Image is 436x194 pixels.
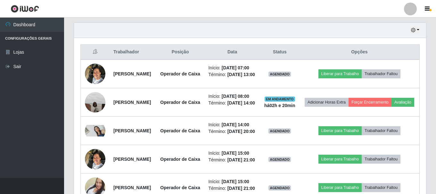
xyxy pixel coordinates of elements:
strong: Operador de Caixa [160,71,200,76]
time: [DATE] 15:00 [222,151,249,156]
button: Forçar Encerramento [349,98,391,107]
time: [DATE] 14:00 [222,122,249,127]
button: Trabalhador Faltou [362,126,400,135]
img: 1725217718320.jpeg [85,60,105,87]
strong: [PERSON_NAME] [113,157,151,162]
time: [DATE] 21:00 [227,186,255,191]
span: AGENDADO [268,72,291,77]
li: Início: [209,93,256,100]
strong: Operador de Caixa [160,100,200,105]
li: Início: [209,150,256,157]
time: [DATE] 15:00 [222,179,249,184]
img: 1725217718320.jpeg [85,145,105,173]
th: Data [205,45,260,60]
strong: [PERSON_NAME] [113,185,151,190]
li: Término: [209,157,256,163]
strong: [PERSON_NAME] [113,100,151,105]
time: [DATE] 07:00 [222,65,249,70]
th: Opções [300,45,420,60]
button: Trabalhador Faltou [362,155,400,164]
th: Posição [156,45,205,60]
li: Início: [209,65,256,71]
strong: Operador de Caixa [160,157,200,162]
li: Início: [209,121,256,128]
li: Início: [209,178,256,185]
button: Trabalhador Faltou [362,69,400,78]
th: Status [260,45,300,60]
li: Término: [209,71,256,78]
button: Trabalhador Faltou [362,183,400,192]
span: EM ANDAMENTO [265,97,295,102]
button: Liberar para Trabalho [318,155,362,164]
span: AGENDADO [268,157,291,162]
th: Trabalhador [110,45,156,60]
strong: [PERSON_NAME] [113,128,151,133]
time: [DATE] 14:00 [227,100,255,105]
strong: [PERSON_NAME] [113,71,151,76]
button: Adicionar Horas Extra [305,98,349,107]
button: Liberar para Trabalho [318,69,362,78]
span: AGENDADO [268,128,291,134]
strong: Operador de Caixa [160,128,200,133]
strong: há 02 h e 20 min [264,103,295,108]
time: [DATE] 21:00 [227,157,255,162]
button: Avaliação [391,98,414,107]
img: 1747181746148.jpeg [85,92,105,113]
img: 1748623968864.jpeg [85,125,105,136]
img: CoreUI Logo [11,5,39,13]
li: Término: [209,185,256,192]
time: [DATE] 13:00 [227,72,255,77]
span: AGENDADO [268,185,291,190]
li: Término: [209,128,256,135]
strong: Operador de Caixa [160,185,200,190]
button: Liberar para Trabalho [318,183,362,192]
time: [DATE] 20:00 [227,129,255,134]
button: Liberar para Trabalho [318,126,362,135]
li: Término: [209,100,256,106]
time: [DATE] 08:00 [222,94,249,99]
